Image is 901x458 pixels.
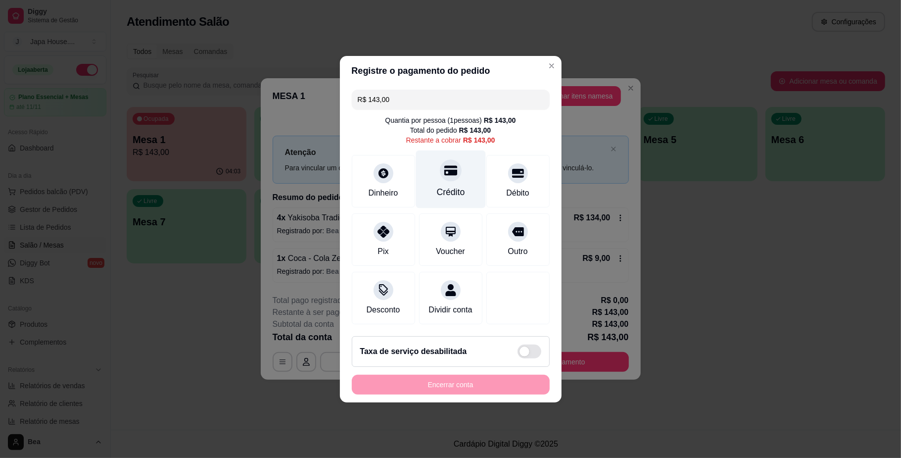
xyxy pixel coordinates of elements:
[358,90,544,109] input: Ex.: hambúrguer de cordeiro
[484,115,516,125] div: R$ 143,00
[436,246,465,257] div: Voucher
[436,186,465,199] div: Crédito
[508,246,527,257] div: Outro
[360,346,467,357] h2: Taxa de serviço desabilitada
[410,125,491,135] div: Total do pedido
[428,304,472,316] div: Dividir conta
[378,246,388,257] div: Pix
[459,125,491,135] div: R$ 143,00
[367,304,400,316] div: Desconto
[340,56,562,86] header: Registre o pagamento do pedido
[506,187,529,199] div: Débito
[406,135,495,145] div: Restante a cobrar
[544,58,560,74] button: Close
[369,187,398,199] div: Dinheiro
[385,115,516,125] div: Quantia por pessoa ( 1 pessoas)
[463,135,495,145] div: R$ 143,00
